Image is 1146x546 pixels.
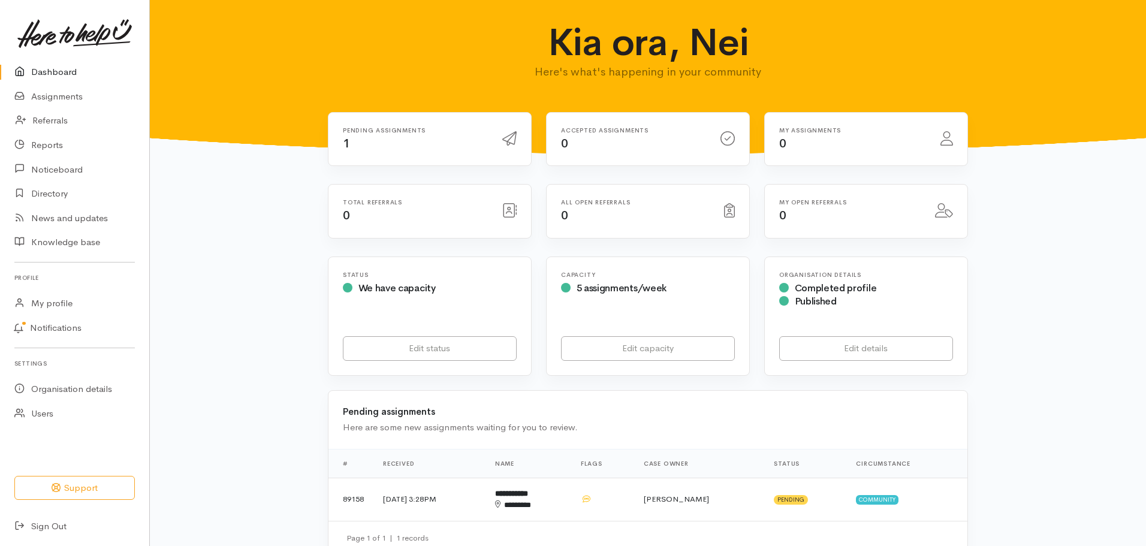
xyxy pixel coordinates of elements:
[343,208,350,223] span: 0
[779,208,786,223] span: 0
[373,449,485,478] th: Received
[390,533,393,543] span: |
[561,127,706,134] h6: Accepted assignments
[774,495,808,505] span: Pending
[846,449,967,478] th: Circumstance
[414,22,883,64] h1: Kia ora, Nei
[343,421,953,435] div: Here are some new assignments waiting for you to review.
[485,449,571,478] th: Name
[795,295,837,307] span: Published
[779,272,953,278] h6: Organisation Details
[328,478,373,521] td: 89158
[561,208,568,223] span: 0
[856,495,898,505] span: Community
[561,272,735,278] h6: Capacity
[343,199,488,206] h6: Total referrals
[14,355,135,372] h6: Settings
[561,136,568,151] span: 0
[343,406,435,417] b: Pending assignments
[571,449,634,478] th: Flags
[373,478,485,521] td: [DATE] 3:28PM
[795,282,877,294] span: Completed profile
[346,533,429,543] small: Page 1 of 1 1 records
[779,136,786,151] span: 0
[328,449,373,478] th: #
[343,336,517,361] a: Edit status
[764,449,846,478] th: Status
[779,127,926,134] h6: My assignments
[358,282,436,294] span: We have capacity
[634,449,765,478] th: Case Owner
[779,336,953,361] a: Edit details
[561,336,735,361] a: Edit capacity
[14,270,135,286] h6: Profile
[343,136,350,151] span: 1
[577,282,667,294] span: 5 assignments/week
[779,199,921,206] h6: My open referrals
[561,199,710,206] h6: All open referrals
[414,64,883,80] p: Here's what's happening in your community
[343,272,517,278] h6: Status
[14,476,135,500] button: Support
[343,127,488,134] h6: Pending assignments
[634,478,765,521] td: [PERSON_NAME]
